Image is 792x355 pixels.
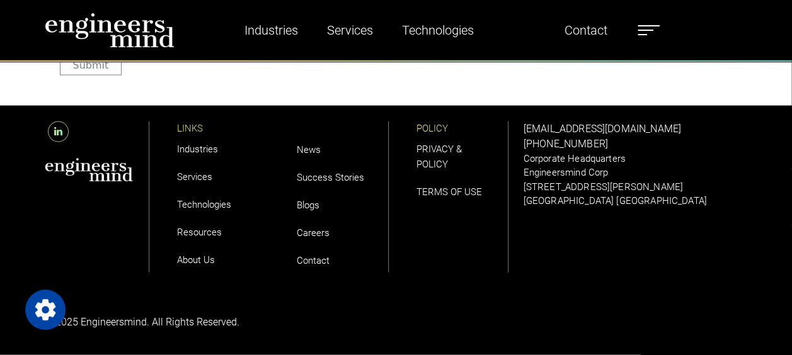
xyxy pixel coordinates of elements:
[297,200,319,211] a: Blogs
[524,194,748,208] p: [GEOGRAPHIC_DATA] [GEOGRAPHIC_DATA]
[416,121,508,136] p: POLICY
[524,138,608,150] a: [PHONE_NUMBER]
[524,123,681,135] a: [EMAIL_ADDRESS][DOMAIN_NAME]
[45,158,133,182] img: aws
[297,255,330,266] a: Contact
[524,180,748,194] p: [STREET_ADDRESS][PERSON_NAME]
[297,144,321,155] a: News
[524,166,748,180] p: Engineersmind Corp
[322,16,378,45] a: Services
[297,227,330,239] a: Careers
[239,16,303,45] a: Industries
[177,227,222,238] a: Resources
[45,126,72,138] a: LinkedIn
[416,144,462,170] a: PRIVACY & POLICY
[177,254,215,266] a: About Us
[45,315,389,330] p: © 2025 Engineersmind. All Rights Reserved.
[177,144,218,155] a: Industries
[60,55,122,75] button: Submit
[177,121,269,136] p: LINKS
[397,16,479,45] a: Technologies
[297,172,364,183] a: Success Stories
[560,16,612,45] a: Contact
[177,199,231,210] a: Technologies
[416,186,482,198] a: TERMS OF USE
[524,152,748,166] p: Corporate Headquarters
[45,13,175,48] img: logo
[177,171,212,183] a: Services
